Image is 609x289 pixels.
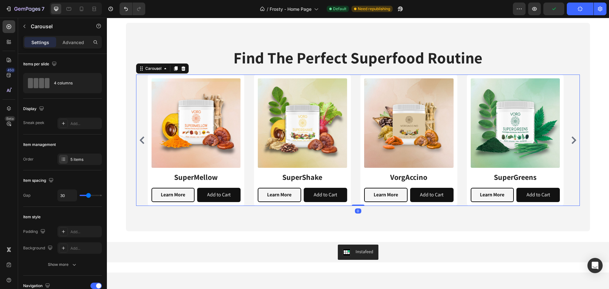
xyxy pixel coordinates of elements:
[6,68,15,73] div: 450
[44,61,134,150] a: SuperMellow
[257,154,347,165] h1: VorgAccino
[48,261,77,268] div: Show more
[23,120,44,126] div: Sneak peek
[160,173,185,182] div: Learn More
[23,244,54,253] div: Background
[236,231,244,238] img: instafeed.png
[70,121,100,127] div: Add...
[462,117,472,128] button: Carousel Next Arrow
[333,6,346,12] span: Default
[5,116,15,121] div: Beta
[100,173,124,182] div: Add to Cart
[231,227,272,242] button: Instafeed
[23,259,102,270] button: Show more
[373,173,397,182] div: Learn More
[54,173,78,182] div: Learn More
[23,156,34,162] div: Order
[303,170,347,184] button: Add to Cart
[3,3,47,15] button: 7
[364,61,453,150] a: SuperGreens
[587,258,603,273] div: Open Intercom Messenger
[44,170,88,184] button: Learn More
[23,105,45,113] div: Display
[151,61,240,150] a: SuperShake
[23,176,55,185] div: Item spacing
[54,76,93,90] div: 4 columns
[31,23,85,30] p: Carousel
[364,154,453,165] h1: SuperGreens
[37,48,56,54] div: Carousel
[23,60,58,69] div: Items per slide
[267,173,291,182] div: Learn More
[30,117,40,128] button: Carousel Back Arrow
[90,170,134,184] button: Add to Cart
[23,227,47,236] div: Padding
[267,6,268,12] span: /
[23,193,30,198] div: Gap
[107,18,609,289] iframe: Design area
[70,157,100,162] div: 5 items
[420,173,443,182] div: Add to Cart
[70,246,100,251] div: Add...
[44,154,134,165] h1: SuperMellow
[358,6,390,12] span: Need republishing
[23,214,41,220] div: Item style
[58,190,77,201] input: Auto
[70,229,100,235] div: Add...
[62,39,84,46] p: Advanced
[151,154,240,165] h1: SuperShake
[120,3,145,15] div: Undo/Redo
[409,170,453,184] button: Add to Cart
[207,173,230,182] div: Add to Cart
[23,142,56,148] div: Item management
[313,173,337,182] div: Add to Cart
[42,5,44,13] p: 7
[197,170,240,184] button: Add to Cart
[257,170,301,184] button: Learn More
[270,6,311,12] span: Frosty - Home Page
[31,39,49,46] p: Settings
[257,61,347,150] a: VorgAccino
[126,30,376,49] h1: Find The Perfect Superfood Routine
[364,170,407,184] button: Learn More
[151,170,194,184] button: Learn More
[249,231,266,237] div: Instafeed
[248,191,254,196] div: 0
